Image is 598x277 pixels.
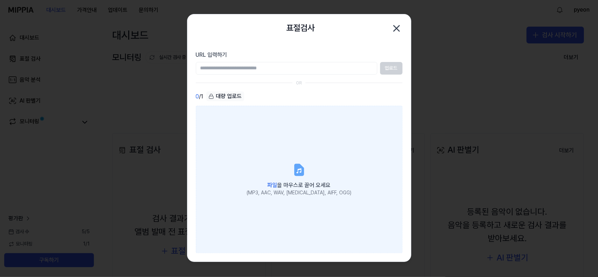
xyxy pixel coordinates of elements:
label: URL 입력하기 [196,51,403,59]
div: / 1 [196,91,204,102]
div: (MP3, AAC, WAV, [MEDICAL_DATA], AIFF, OGG) [247,189,351,196]
div: OR [296,80,302,86]
h2: 표절검사 [286,21,315,35]
button: 대량 업로드 [206,91,244,102]
div: 대량 업로드 [206,91,244,101]
span: 파일 [268,182,277,188]
span: 0 [196,92,199,101]
span: 을 마우스로 끌어 오세요 [268,182,331,188]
